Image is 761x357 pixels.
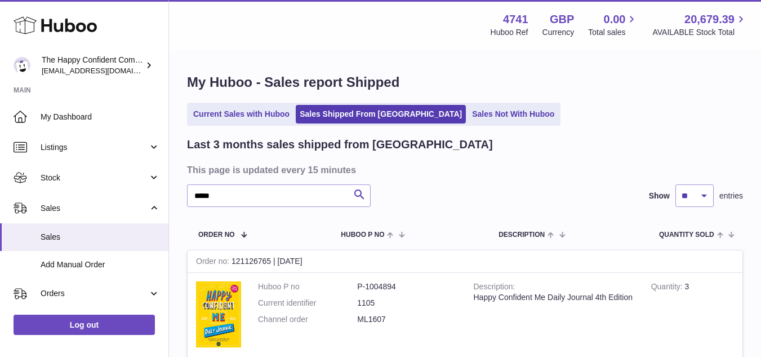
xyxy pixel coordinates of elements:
[258,298,357,308] dt: Current identifier
[196,257,232,268] strong: Order no
[503,12,528,27] strong: 4741
[41,112,160,122] span: My Dashboard
[542,27,575,38] div: Currency
[41,142,148,153] span: Listings
[42,55,143,76] div: The Happy Confident Company
[258,281,357,292] dt: Huboo P no
[42,66,166,75] span: [EMAIL_ADDRESS][DOMAIN_NAME]
[588,27,638,38] span: Total sales
[357,281,456,292] dd: P-1004894
[604,12,626,27] span: 0.00
[357,298,456,308] dd: 1105
[41,259,160,270] span: Add Manual Order
[187,73,743,91] h1: My Huboo - Sales report Shipped
[474,282,515,294] strong: Description
[41,203,148,214] span: Sales
[188,250,742,273] div: 121126765 | [DATE]
[649,191,670,201] label: Show
[652,27,747,38] span: AVAILABLE Stock Total
[41,232,160,243] span: Sales
[14,57,30,74] img: contact@happyconfident.com
[684,12,735,27] span: 20,679.39
[652,12,747,38] a: 20,679.39 AVAILABLE Stock Total
[296,105,466,124] a: Sales Shipped From [GEOGRAPHIC_DATA]
[719,191,743,201] span: entries
[474,292,634,303] div: Happy Confident Me Daily Journal 4th Edition
[41,288,148,299] span: Orders
[550,12,574,27] strong: GBP
[659,231,714,239] span: Quantity Sold
[258,314,357,325] dt: Channel order
[468,105,558,124] a: Sales Not With Huboo
[588,12,638,38] a: 0.00 Total sales
[189,105,293,124] a: Current Sales with Huboo
[491,27,528,38] div: Huboo Ref
[651,282,685,294] strong: Quantity
[187,164,740,176] h3: This page is updated every 15 minutes
[14,315,155,335] a: Log out
[198,231,235,239] span: Order No
[341,231,384,239] span: Huboo P no
[357,314,456,325] dd: ML1607
[187,137,493,152] h2: Last 3 months sales shipped from [GEOGRAPHIC_DATA]
[196,281,241,347] img: 47411726843752.png
[499,231,545,239] span: Description
[41,173,148,183] span: Stock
